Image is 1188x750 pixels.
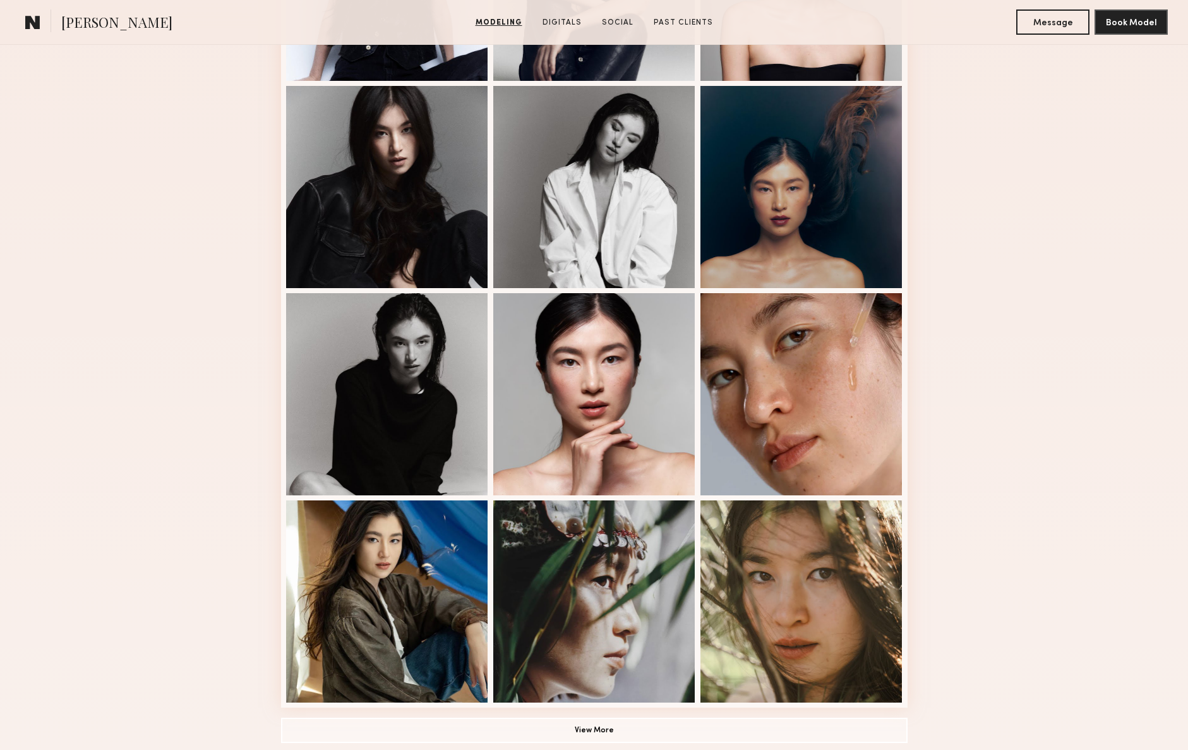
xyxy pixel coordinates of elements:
button: Book Model [1095,9,1168,35]
a: Digitals [537,17,587,28]
span: [PERSON_NAME] [61,13,172,35]
a: Past Clients [649,17,718,28]
a: Book Model [1095,16,1168,27]
a: Social [597,17,639,28]
a: Modeling [471,17,527,28]
button: View More [281,718,908,743]
button: Message [1016,9,1089,35]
